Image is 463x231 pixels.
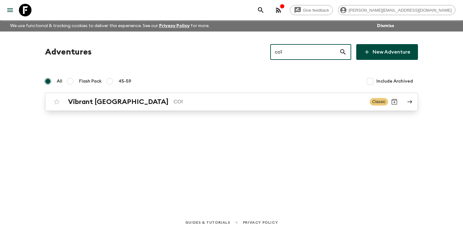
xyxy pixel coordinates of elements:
[388,95,401,108] button: Archive
[270,43,339,61] input: e.g. AR1, Argentina
[79,78,102,84] span: Flash Pack
[159,24,190,28] a: Privacy Policy
[338,5,455,15] div: [PERSON_NAME][EMAIL_ADDRESS][DOMAIN_NAME]
[345,8,455,13] span: [PERSON_NAME][EMAIL_ADDRESS][DOMAIN_NAME]
[45,93,418,111] a: Vibrant [GEOGRAPHIC_DATA]CO1ClassicArchive
[174,98,365,106] p: CO1
[4,4,16,16] button: menu
[300,8,333,13] span: Give feedback
[356,44,418,60] a: New Adventure
[290,5,333,15] a: Give feedback
[57,78,62,84] span: All
[375,21,396,30] button: Dismiss
[370,98,388,106] span: Classic
[254,4,267,16] button: search adventures
[243,219,278,226] a: Privacy Policy
[118,78,131,84] span: 45-59
[376,78,413,84] span: Include Archived
[45,46,92,58] h1: Adventures
[185,219,230,226] a: Guides & Tutorials
[68,98,169,106] h2: Vibrant [GEOGRAPHIC_DATA]
[8,20,212,32] p: We use functional & tracking cookies to deliver this experience. See our for more.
